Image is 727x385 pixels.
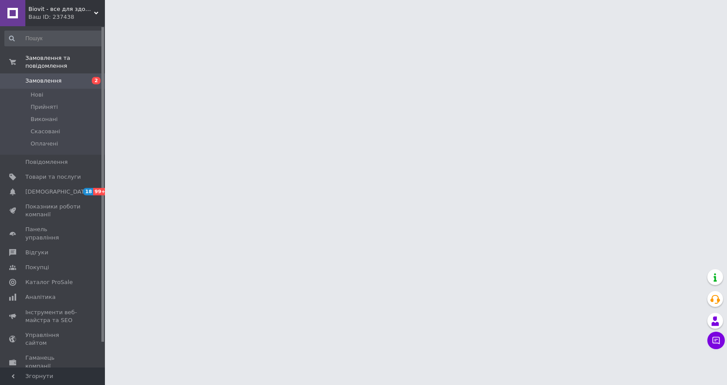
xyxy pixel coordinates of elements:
[25,309,81,324] span: Інструменти веб-майстра та SEO
[93,188,108,195] span: 99+
[25,173,81,181] span: Товари та послуги
[25,158,68,166] span: Повідомлення
[31,140,58,148] span: Оплачені
[92,77,101,84] span: 2
[28,5,94,13] span: Biovit - все для здоров'я та краси
[83,188,93,195] span: 18
[31,115,58,123] span: Виконані
[25,77,62,85] span: Замовлення
[25,225,81,241] span: Панель управління
[25,188,90,196] span: [DEMOGRAPHIC_DATA]
[25,249,48,257] span: Відгуки
[25,293,56,301] span: Аналітика
[31,128,60,135] span: Скасовані
[25,278,73,286] span: Каталог ProSale
[4,31,103,46] input: Пошук
[25,331,81,347] span: Управління сайтом
[31,91,43,99] span: Нові
[707,332,725,349] button: Чат з покупцем
[28,13,105,21] div: Ваш ID: 237438
[25,203,81,219] span: Показники роботи компанії
[31,103,58,111] span: Прийняті
[25,354,81,370] span: Гаманець компанії
[25,54,105,70] span: Замовлення та повідомлення
[25,264,49,271] span: Покупці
